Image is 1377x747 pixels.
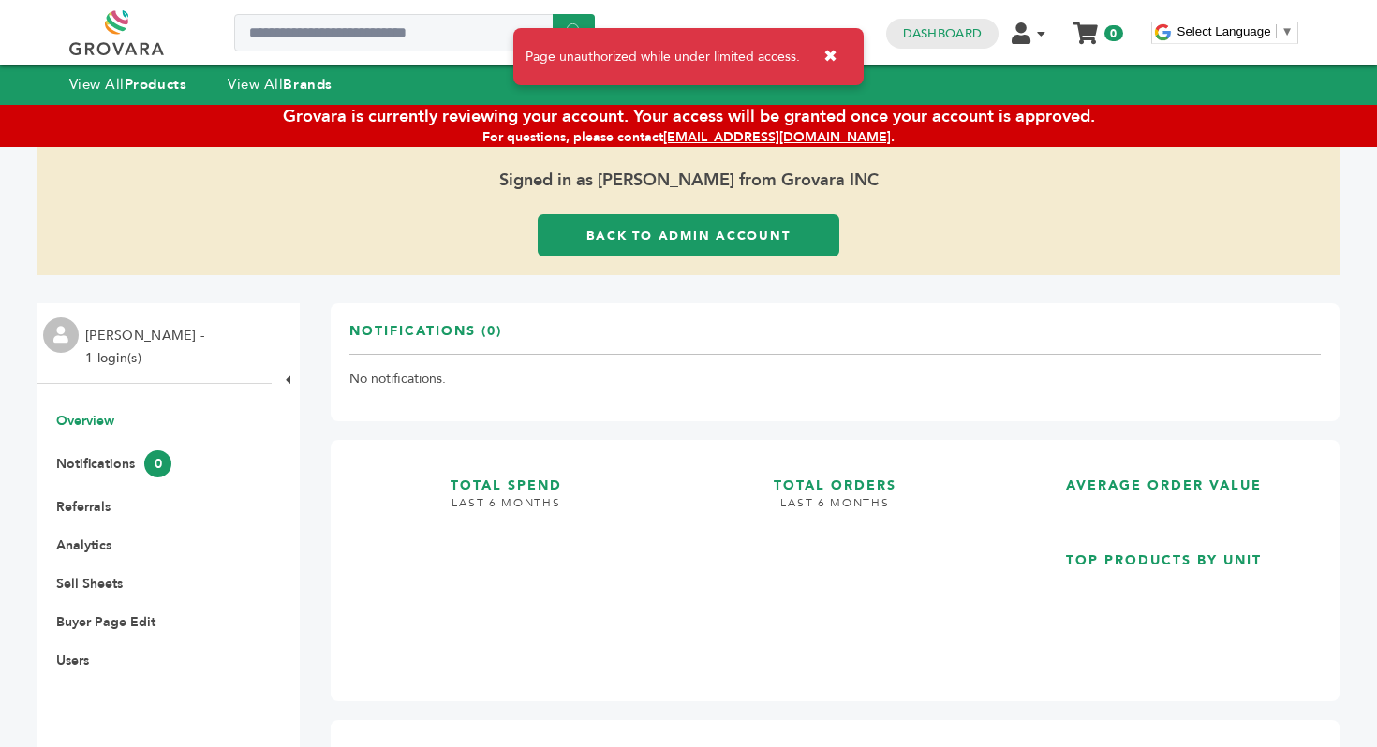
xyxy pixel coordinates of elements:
button: ✖ [809,37,851,76]
a: Notifications0 [56,455,171,473]
span: 0 [144,450,171,477]
a: Referrals [56,498,111,516]
span: Signed in as [PERSON_NAME] from Grovara INC [37,147,1340,214]
span: Page unauthorized while under limited access. [526,48,800,66]
h4: LAST 6 MONTHS [678,495,992,525]
a: [EMAIL_ADDRESS][DOMAIN_NAME] [663,128,891,146]
a: View AllBrands [228,75,333,94]
a: TOTAL ORDERS LAST 6 MONTHS [678,459,992,667]
a: TOP PRODUCTS BY UNIT [1007,534,1321,667]
a: Buyer Page Edit [56,613,155,631]
a: AVERAGE ORDER VALUE [1007,459,1321,519]
li: [PERSON_NAME] - 1 login(s) [85,325,209,370]
h3: TOP PRODUCTS BY UNIT [1007,534,1321,570]
a: Select Language​ [1177,24,1294,38]
a: Back to Admin Account [538,214,839,256]
a: My Cart [1074,17,1096,37]
h3: AVERAGE ORDER VALUE [1007,459,1321,495]
h4: LAST 6 MONTHS [349,495,663,525]
a: Overview [56,412,114,430]
span: Select Language [1177,24,1271,38]
strong: Brands [283,75,332,94]
input: Search a product or brand... [234,14,595,51]
span: ▼ [1281,24,1294,38]
a: TOTAL SPEND LAST 6 MONTHS [349,459,663,667]
h3: TOTAL ORDERS [678,459,992,495]
a: Sell Sheets [56,575,123,593]
h3: TOTAL SPEND [349,459,663,495]
td: No notifications. [349,355,1321,403]
a: View AllProducts [69,75,187,94]
strong: Products [125,75,186,94]
h3: Notifications (0) [349,322,502,355]
a: Dashboard [903,25,982,42]
span: 0 [1104,25,1122,41]
img: profile.png [43,317,79,353]
a: Users [56,652,89,669]
a: Analytics [56,536,111,554]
